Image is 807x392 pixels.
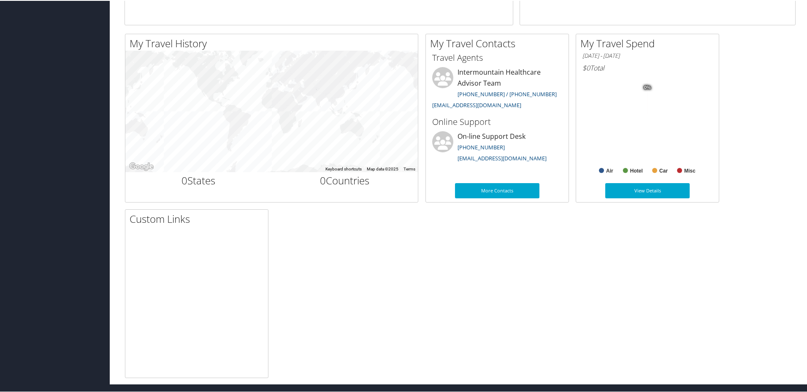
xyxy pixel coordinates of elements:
span: 0 [320,173,326,187]
text: Misc [684,167,696,173]
text: Hotel [630,167,643,173]
a: Open this area in Google Maps (opens a new window) [127,160,155,171]
span: $0 [582,62,590,72]
h2: My Travel History [130,35,418,50]
a: [PHONE_NUMBER] / [PHONE_NUMBER] [458,89,557,97]
h6: Total [582,62,712,72]
h2: States [132,173,265,187]
a: View Details [605,182,690,197]
span: Map data ©2025 [367,166,398,170]
button: Keyboard shortcuts [325,165,362,171]
text: Air [606,167,613,173]
tspan: 0% [644,84,651,89]
a: More Contacts [455,182,539,197]
span: 0 [181,173,187,187]
a: [EMAIL_ADDRESS][DOMAIN_NAME] [432,100,521,108]
a: [PHONE_NUMBER] [458,143,505,150]
h6: [DATE] - [DATE] [582,51,712,59]
a: Terms (opens in new tab) [403,166,415,170]
h2: My Travel Contacts [430,35,569,50]
li: Intermountain Healthcare Advisor Team [428,66,566,111]
img: Google [127,160,155,171]
text: Car [659,167,668,173]
a: [EMAIL_ADDRESS][DOMAIN_NAME] [458,154,547,161]
h2: Custom Links [130,211,268,225]
h3: Travel Agents [432,51,562,63]
h2: My Travel Spend [580,35,719,50]
h2: Countries [278,173,412,187]
li: On-line Support Desk [428,130,566,165]
h3: Online Support [432,115,562,127]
